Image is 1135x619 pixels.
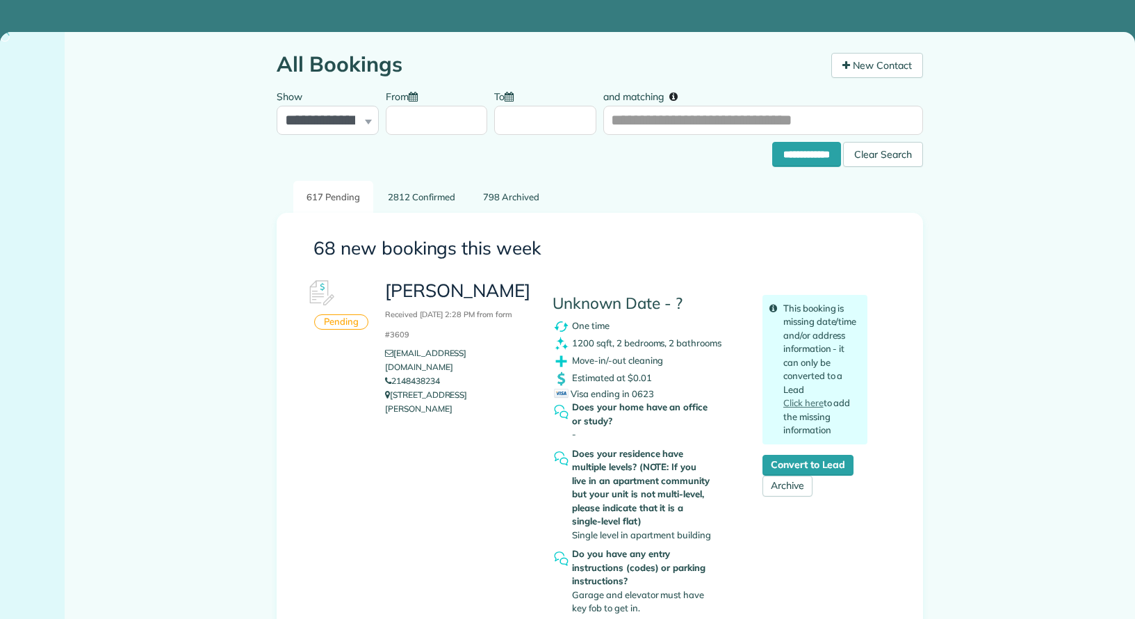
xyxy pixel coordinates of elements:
a: New Contact [831,53,923,78]
a: Click here [783,397,824,408]
span: 1200 sqft, 2 bedrooms, 2 bathrooms [572,337,721,348]
img: question_symbol_icon-fa7b350da2b2fea416cef77984ae4cf4944ea5ab9e3d5925827a5d6b7129d3f6.png [553,403,570,421]
a: [EMAIL_ADDRESS][DOMAIN_NAME] [385,348,466,372]
img: question_symbol_icon-fa7b350da2b2fea416cef77984ae4cf4944ea5ab9e3d5925827a5d6b7129d3f6.png [553,550,570,568]
a: Clear Search [843,144,923,155]
div: Clear Search [843,142,923,167]
img: extras_symbol_icon-f5f8d448bd4f6d592c0b405ff41d4b7d97c126065408080e4130a9468bdbe444.png [553,353,570,370]
strong: Do you have any entry instructions (codes) or parking instructions? [572,547,712,588]
h1: All Bookings [277,53,821,76]
h3: 68 new bookings this week [313,239,886,259]
div: This booking is missing date/time and/or address information - it can only be converted to a Lead... [762,295,867,444]
small: Received [DATE] 2:28 PM from form #3609 [385,309,512,339]
a: Convert to Lead [762,455,854,476]
a: Archive [762,476,813,497]
img: recurrence_symbol_icon-7cc721a9f4fb8f7b0289d3d97f09a2e367b638918f1a67e51b1e7d8abe5fb8d8.png [553,318,570,335]
label: and matching [603,83,687,108]
strong: Does your home have an office or study? [572,401,712,428]
a: 2812 Confirmed [375,181,468,214]
span: Move-in/-out cleaning [572,354,663,365]
img: Booking #616948 [300,273,341,314]
span: - [572,428,576,440]
img: question_symbol_icon-fa7b350da2b2fea416cef77984ae4cf4944ea5ab9e3d5925827a5d6b7129d3f6.png [553,450,570,467]
a: 798 Archived [470,181,553,214]
span: One time [572,319,610,330]
span: Visa ending in 0623 [554,388,653,399]
a: 2148438234 [385,376,440,386]
p: [STREET_ADDRESS][PERSON_NAME] [385,388,532,416]
h3: [PERSON_NAME] [385,281,532,341]
label: From [386,83,425,108]
strong: Does your residence have multiple levels? (NOTE: If you live in an apartment community but your u... [572,447,712,529]
span: Single level in apartment building [572,529,711,540]
label: To [494,83,521,108]
a: 617 Pending [293,181,373,214]
div: Pending [314,314,368,330]
img: clean_symbol_icon-dd072f8366c07ea3eb8378bb991ecd12595f4b76d916a6f83395f9468ae6ecae.png [553,335,570,353]
span: Garage and elevator must have key fob to get in. [572,589,704,614]
h4: Unknown Date - ? [553,295,742,312]
span: Estimated at $0.01 [572,371,651,383]
img: dollar_symbol_icon-bd8a6898b2649ec353a9eba708ae97d8d7348bddd7d2aed9b7e4bf5abd9f4af5.png [553,370,570,387]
